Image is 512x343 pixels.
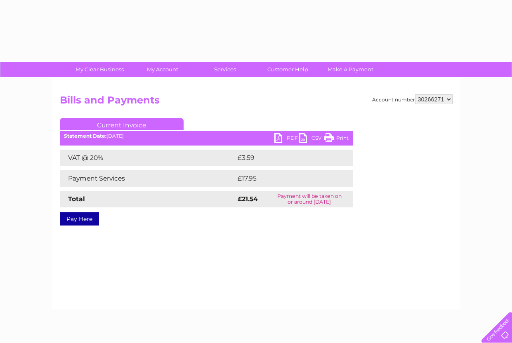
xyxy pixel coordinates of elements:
strong: Total [68,195,85,203]
td: £3.59 [236,150,333,166]
td: VAT @ 20% [60,150,236,166]
td: Payment will be taken on or around [DATE] [266,191,353,207]
a: Print [324,133,349,145]
a: Make A Payment [316,62,385,77]
a: My Account [128,62,196,77]
a: Services [191,62,259,77]
div: [DATE] [60,133,353,139]
a: Pay Here [60,212,99,226]
a: CSV [299,133,324,145]
a: Current Invoice [60,118,184,130]
a: PDF [274,133,299,145]
h2: Bills and Payments [60,94,453,110]
div: Account number [372,94,453,104]
td: Payment Services [60,170,236,187]
a: My Clear Business [66,62,134,77]
b: Statement Date: [64,133,106,139]
td: £17.95 [236,170,335,187]
a: Customer Help [254,62,322,77]
strong: £21.54 [238,195,258,203]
